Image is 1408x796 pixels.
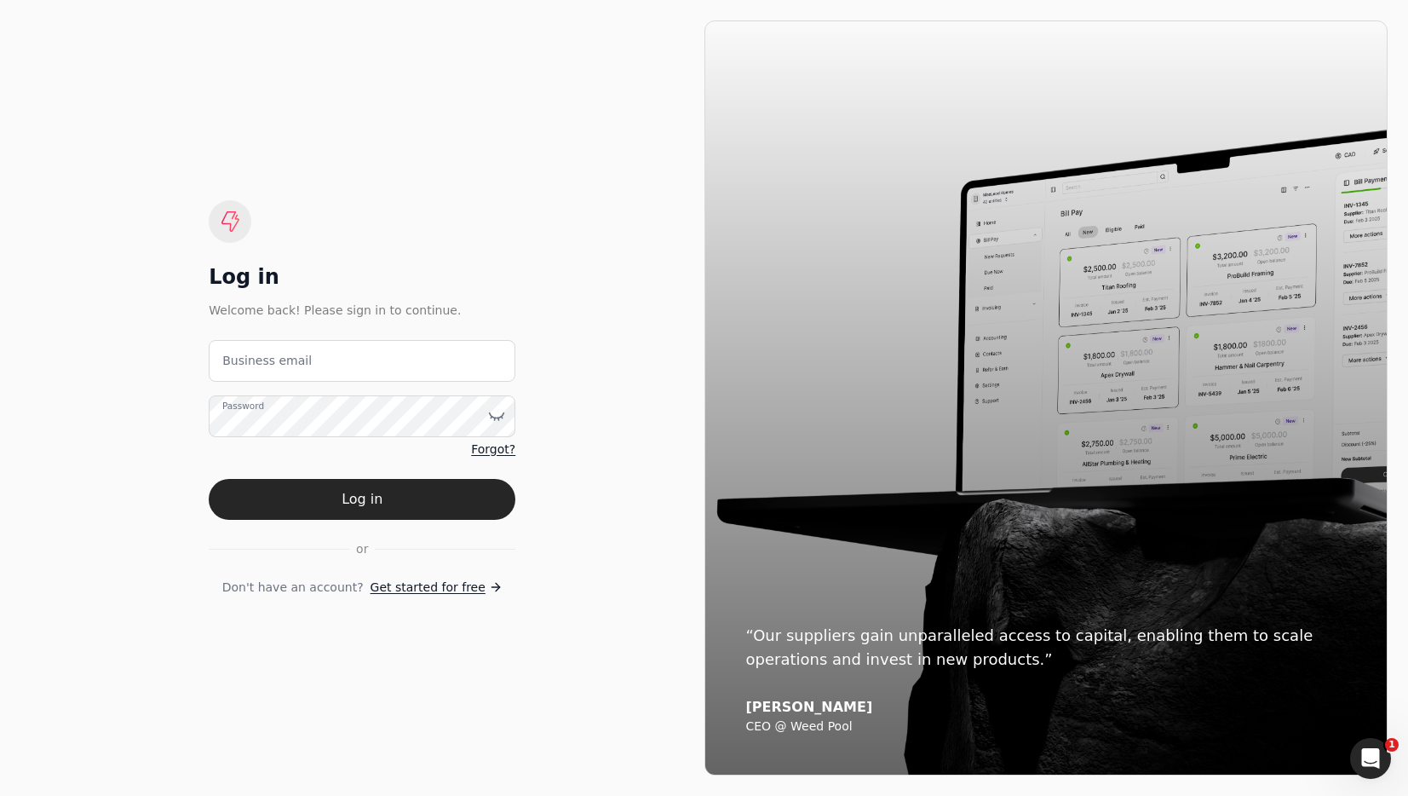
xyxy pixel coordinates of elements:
[209,479,515,520] button: Log in
[746,624,1347,672] div: “Our suppliers gain unparalleled access to capital, enabling them to scale operations and invest ...
[1350,738,1391,779] iframe: Intercom live chat
[1385,738,1399,752] span: 1
[222,579,364,597] span: Don't have an account?
[371,579,503,597] a: Get started for free
[356,540,368,558] span: or
[471,441,515,459] a: Forgot?
[371,579,486,597] span: Get started for free
[746,719,1347,735] div: CEO @ Weed Pool
[222,399,264,412] label: Password
[209,263,515,291] div: Log in
[222,352,312,370] label: Business email
[746,699,1347,716] div: [PERSON_NAME]
[209,301,515,320] div: Welcome back! Please sign in to continue.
